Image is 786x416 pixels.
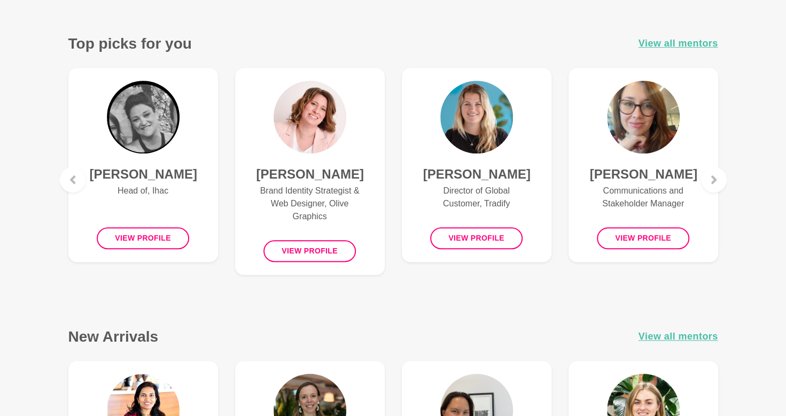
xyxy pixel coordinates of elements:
p: Brand Identity Strategist & Web Designer, Olive Graphics [256,184,363,223]
a: Courtney McCloud[PERSON_NAME]Communications and Stakeholder ManagerView profile [569,68,718,262]
a: View all mentors [639,36,718,51]
img: Charlie [440,81,513,153]
img: Amanda Greenman [274,81,346,153]
h3: Top picks for you [68,34,192,53]
button: View profile [97,227,189,249]
h4: [PERSON_NAME] [90,166,197,182]
a: Charlie[PERSON_NAME]Director of Global Customer, TradifyView profile [402,68,551,262]
h3: New Arrivals [68,327,159,346]
p: Communications and Stakeholder Manager [590,184,697,210]
button: View profile [263,240,356,262]
img: Courtney McCloud [607,81,680,153]
p: Director of Global Customer, Tradify [423,184,530,210]
p: Head of, Ihac [90,184,197,210]
a: Amanda Greenman[PERSON_NAME]Brand Identity Strategist & Web Designer, Olive GraphicsView profile [235,68,385,275]
a: View all mentors [639,329,718,344]
h4: [PERSON_NAME] [423,166,530,182]
button: View profile [430,227,523,249]
h4: [PERSON_NAME] [256,166,363,182]
a: Abby Blackmore[PERSON_NAME]Head of, IhacView profile [68,68,218,262]
img: Abby Blackmore [107,81,180,153]
button: View profile [597,227,689,249]
h4: [PERSON_NAME] [590,166,697,182]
